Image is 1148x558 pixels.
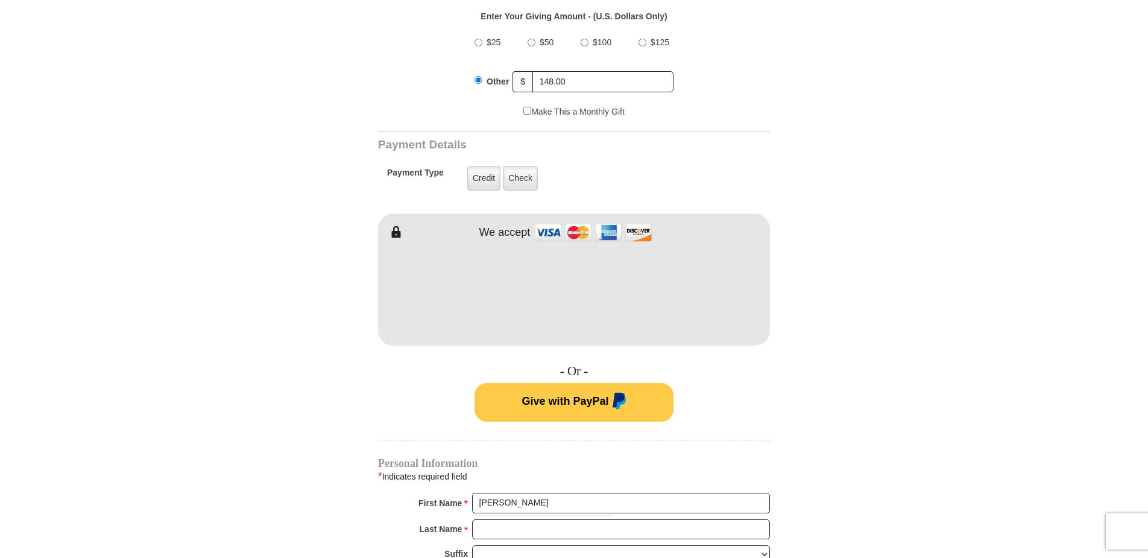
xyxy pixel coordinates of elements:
span: $100 [593,37,611,47]
span: Other [487,77,509,86]
input: Make This a Monthly Gift [523,107,531,115]
span: Give with PayPal [522,395,608,407]
h4: We accept [479,226,531,239]
span: $ [512,71,533,92]
div: Indicates required field [378,469,770,484]
h3: Payment Details [378,138,686,152]
h4: Personal Information [378,458,770,468]
label: Credit [467,166,500,191]
span: $50 [540,37,553,47]
span: $125 [651,37,669,47]
label: Check [503,166,538,191]
span: $25 [487,37,500,47]
img: credit cards accepted [533,220,654,246]
img: paypal [609,393,626,412]
strong: Last Name [420,521,462,537]
strong: Enter Your Giving Amount - (U.S. Dollars Only) [481,11,667,21]
h4: - Or - [378,364,770,379]
strong: First Name [418,495,462,512]
h5: Payment Type [387,168,444,184]
label: Make This a Monthly Gift [523,106,625,118]
input: Other Amount [532,71,673,92]
button: Give with PayPal [475,383,673,422]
